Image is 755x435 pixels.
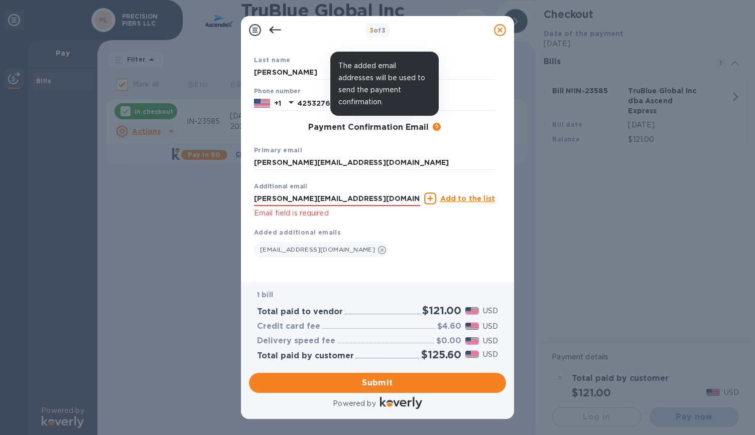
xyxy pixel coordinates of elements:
input: Enter your phone number [297,96,495,111]
img: USD [465,307,479,314]
p: Email field is required [254,207,420,219]
h3: Delivery speed fee [257,336,335,346]
h3: Total paid to vendor [257,307,343,317]
h3: Payment Confirmation Email [308,123,429,132]
h2: $125.60 [421,348,461,361]
span: 3 [369,27,373,34]
h3: Credit card fee [257,322,320,331]
button: Submit [249,373,506,393]
u: Add to the list [440,194,495,202]
span: [EMAIL_ADDRESS][DOMAIN_NAME] [260,246,375,253]
b: Added additional emails [254,229,341,236]
img: USD [465,337,479,344]
img: USD [465,323,479,330]
p: USD [483,336,498,346]
h3: $0.00 [436,336,461,346]
img: USD [465,351,479,358]
b: Last name [254,56,291,64]
input: Enter additional email [254,191,420,206]
p: Powered by [333,398,375,409]
h2: $121.00 [422,304,461,317]
input: Enter your primary name [254,155,495,170]
p: USD [483,349,498,360]
input: Enter your last name [254,65,495,80]
img: US [254,98,270,109]
div: [EMAIL_ADDRESS][DOMAIN_NAME] [254,242,389,258]
label: Additional email [254,184,307,190]
b: Primary email [254,146,302,154]
h3: $4.60 [437,322,461,331]
p: USD [483,321,498,332]
p: +1 [274,98,281,108]
p: USD [483,306,498,316]
b: 1 bill [257,291,273,299]
h3: Total paid by customer [257,351,354,361]
label: Phone number [254,89,300,95]
b: of 3 [369,27,386,34]
span: Submit [257,377,498,389]
img: Logo [380,397,422,409]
